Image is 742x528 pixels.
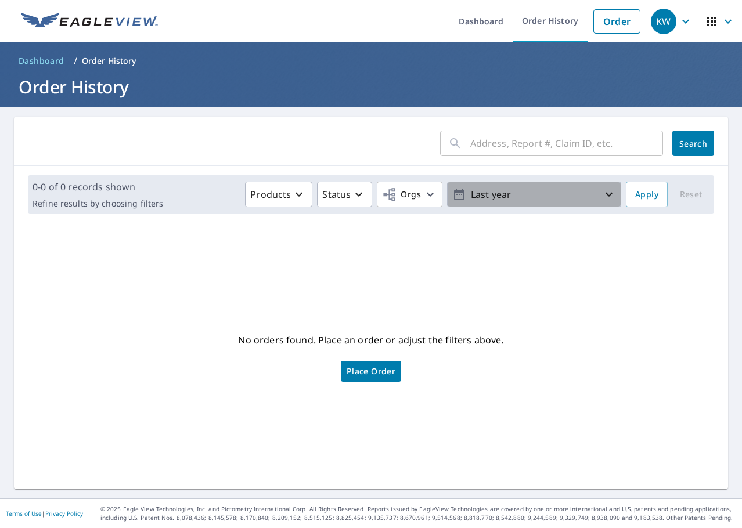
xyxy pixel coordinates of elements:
[635,187,658,202] span: Apply
[466,185,602,205] p: Last year
[593,9,640,34] a: Order
[33,180,163,194] p: 0-0 of 0 records shown
[14,52,69,70] a: Dashboard
[19,55,64,67] span: Dashboard
[14,75,728,99] h1: Order History
[672,131,714,156] button: Search
[470,127,663,160] input: Address, Report #, Claim ID, etc.
[377,182,442,207] button: Orgs
[74,54,77,68] li: /
[651,9,676,34] div: KW
[238,331,503,349] p: No orders found. Place an order or adjust the filters above.
[382,187,421,202] span: Orgs
[626,182,668,207] button: Apply
[682,138,705,149] span: Search
[447,182,621,207] button: Last year
[33,198,163,209] p: Refine results by choosing filters
[21,13,158,30] img: EV Logo
[82,55,136,67] p: Order History
[317,182,372,207] button: Status
[341,361,401,382] a: Place Order
[14,52,728,70] nav: breadcrumb
[45,509,83,518] a: Privacy Policy
[245,182,312,207] button: Products
[347,368,395,374] span: Place Order
[6,510,83,517] p: |
[100,505,736,522] p: © 2025 Eagle View Technologies, Inc. and Pictometry International Corp. All Rights Reserved. Repo...
[322,187,351,201] p: Status
[6,509,42,518] a: Terms of Use
[250,187,291,201] p: Products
